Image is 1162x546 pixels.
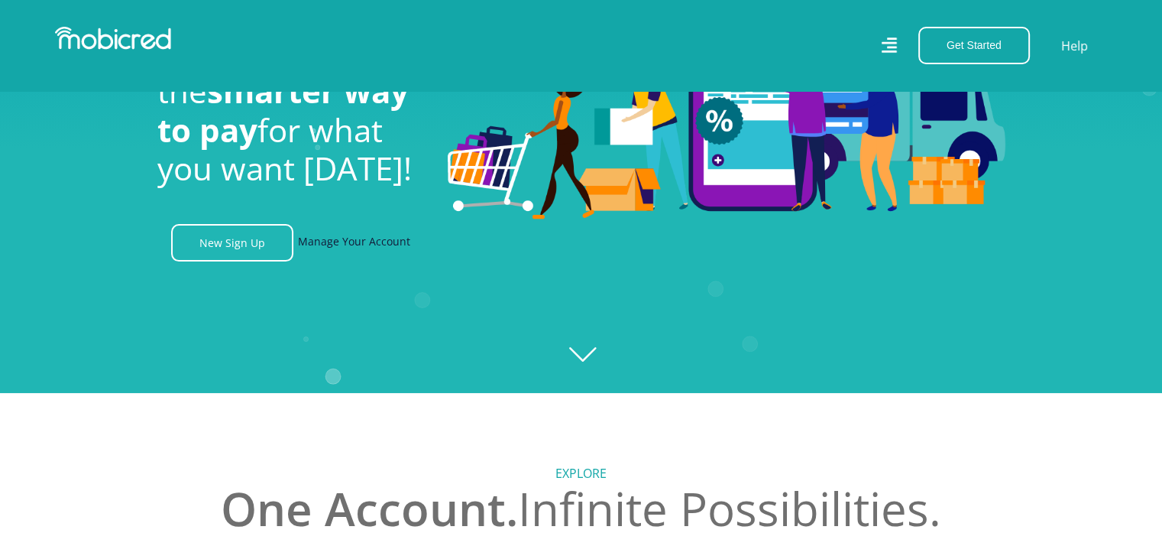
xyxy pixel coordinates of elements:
a: Manage Your Account [298,224,410,262]
a: Help [1060,36,1089,56]
h1: - the for what you want [DATE]! [157,34,425,188]
span: One Account. [221,477,518,540]
a: New Sign Up [171,224,293,262]
h5: Explore [157,466,1005,481]
img: Mobicred [55,27,171,50]
button: Get Started [918,27,1030,64]
span: smarter way to pay [157,69,409,151]
h2: Infinite Possibilities. [157,481,1005,536]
